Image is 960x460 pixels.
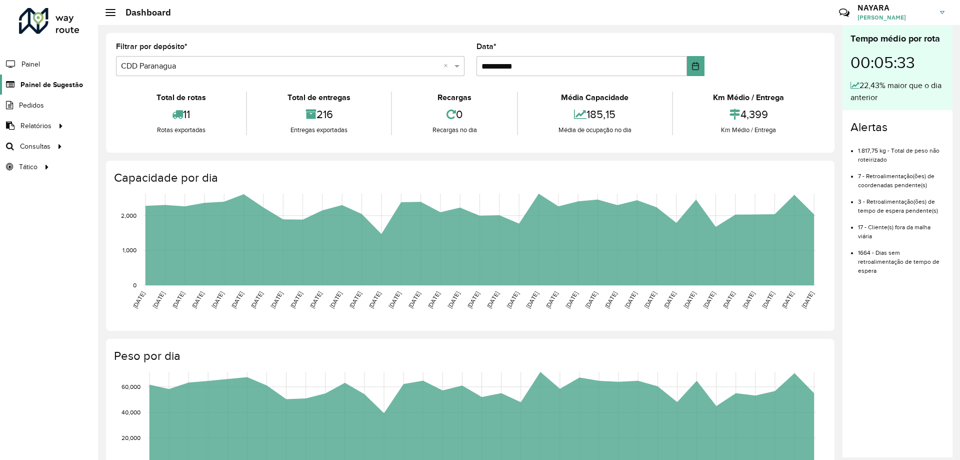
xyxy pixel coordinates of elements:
h4: Capacidade por dia [114,171,824,185]
label: Data [476,41,496,53]
span: Tático [19,162,37,172]
span: [PERSON_NAME] [857,13,932,22]
text: 1,000 [122,247,136,254]
div: 216 [249,104,388,125]
div: 0 [394,104,514,125]
span: Painel [21,59,40,70]
text: [DATE] [131,290,146,309]
text: [DATE] [780,290,795,309]
text: [DATE] [230,290,244,309]
text: [DATE] [387,290,402,309]
div: 00:05:33 [850,46,944,80]
text: [DATE] [505,290,520,309]
li: 17 - Cliente(s) fora da malha viária [858,215,944,241]
label: Filtrar por depósito [116,41,187,53]
text: 20,000 [121,434,140,441]
text: [DATE] [190,290,205,309]
div: 22,43% maior que o dia anterior [850,80,944,104]
div: Média de ocupação no dia [520,125,669,135]
text: [DATE] [446,290,461,309]
text: [DATE] [485,290,500,309]
text: [DATE] [544,290,559,309]
text: 2,000 [121,212,136,219]
div: Recargas [394,92,514,104]
text: [DATE] [466,290,480,309]
div: Média Capacidade [520,92,669,104]
text: [DATE] [269,290,284,309]
span: Pedidos [19,100,44,111]
li: 1.817,75 kg - Total de peso não roteirizado [858,139,944,164]
div: Recargas no dia [394,125,514,135]
h3: NAYARA [857,3,932,13]
text: [DATE] [643,290,657,309]
text: [DATE] [289,290,303,309]
text: [DATE] [721,290,736,309]
div: Total de rotas [118,92,243,104]
div: Rotas exportadas [118,125,243,135]
span: Consultas [20,141,50,152]
text: [DATE] [367,290,382,309]
text: [DATE] [348,290,362,309]
div: Tempo médio por rota [850,32,944,46]
div: 185,15 [520,104,669,125]
h2: Dashboard [115,7,171,18]
span: Clear all [443,60,452,72]
div: Km Médio / Entrega [675,125,822,135]
text: [DATE] [426,290,441,309]
text: [DATE] [407,290,421,309]
text: [DATE] [171,290,185,309]
div: Entregas exportadas [249,125,388,135]
text: [DATE] [662,290,677,309]
div: 11 [118,104,243,125]
a: Contato Rápido [833,2,855,24]
h4: Alertas [850,120,944,135]
text: 40,000 [121,409,140,415]
span: Painel de Sugestão [20,80,83,90]
text: [DATE] [741,290,756,309]
text: [DATE] [328,290,343,309]
div: Total de entregas [249,92,388,104]
text: [DATE] [584,290,598,309]
text: [DATE] [682,290,697,309]
text: 60,000 [121,383,140,390]
li: 7 - Retroalimentação(ões) de coordenadas pendente(s) [858,164,944,190]
li: 1664 - Dias sem retroalimentação de tempo de espera [858,241,944,275]
text: [DATE] [308,290,323,309]
text: [DATE] [800,290,815,309]
text: [DATE] [210,290,225,309]
text: 0 [133,282,136,288]
text: [DATE] [525,290,539,309]
h4: Peso por dia [114,349,824,363]
text: [DATE] [564,290,579,309]
text: [DATE] [249,290,264,309]
li: 3 - Retroalimentação(ões) de tempo de espera pendente(s) [858,190,944,215]
text: [DATE] [702,290,716,309]
button: Choose Date [687,56,704,76]
span: Relatórios [20,121,51,131]
text: [DATE] [151,290,166,309]
div: Km Médio / Entrega [675,92,822,104]
text: [DATE] [623,290,638,309]
text: [DATE] [761,290,775,309]
div: 4,399 [675,104,822,125]
text: [DATE] [603,290,618,309]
